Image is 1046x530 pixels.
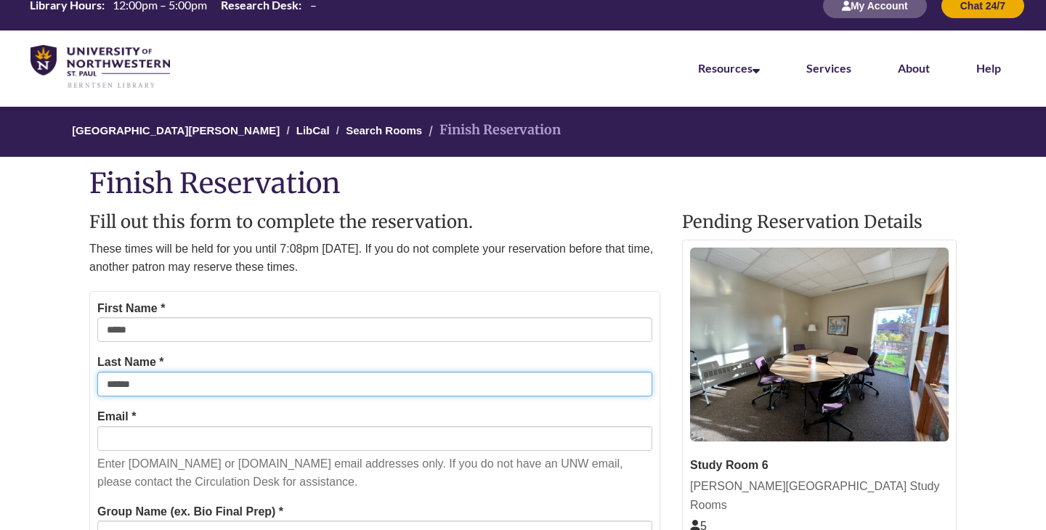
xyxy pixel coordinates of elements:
h2: Fill out this form to complete the reservation. [89,213,660,232]
p: Enter [DOMAIN_NAME] or [DOMAIN_NAME] email addresses only. If you do not have an UNW email, pleas... [97,454,652,492]
label: Email * [97,407,136,426]
p: These times will be held for you until 7:08pm [DATE]. If you do not complete your reservation bef... [89,240,660,277]
a: [GEOGRAPHIC_DATA][PERSON_NAME] [72,124,280,136]
li: Finish Reservation [425,120,561,141]
label: First Name * [97,299,165,318]
a: Help [976,61,1001,75]
h2: Pending Reservation Details [682,213,957,232]
nav: Breadcrumb [89,107,957,157]
img: UNWSP Library Logo [31,45,170,89]
a: Services [806,61,851,75]
div: [PERSON_NAME][GEOGRAPHIC_DATA] Study Rooms [690,477,949,514]
a: Search Rooms [346,124,422,136]
a: About [898,61,930,75]
a: LibCal [296,124,330,136]
img: Study Room 6 [690,248,949,441]
a: Resources [698,61,760,75]
div: Study Room 6 [690,456,949,475]
h1: Finish Reservation [89,168,957,198]
label: Last Name * [97,353,164,372]
label: Group Name (ex. Bio Final Prep) * [97,502,283,521]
